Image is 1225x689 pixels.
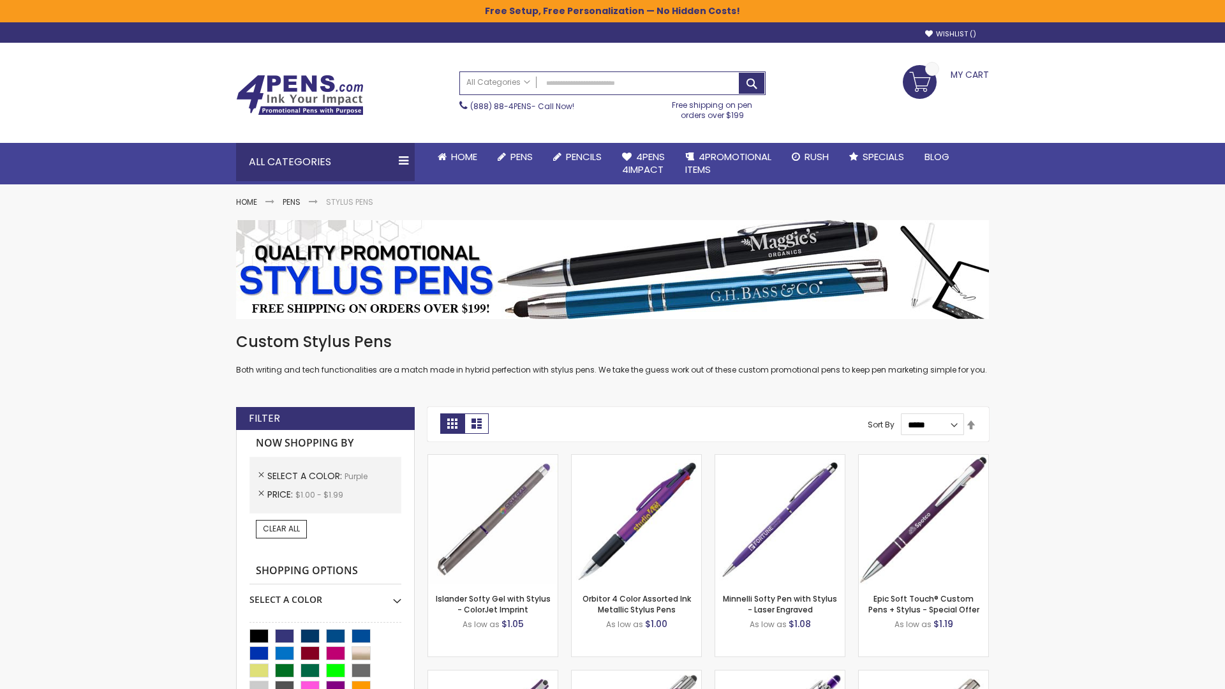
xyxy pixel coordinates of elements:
[427,143,487,171] a: Home
[715,455,845,584] img: Minnelli Softy Pen with Stylus - Laser Engraved-Purple
[466,77,530,87] span: All Categories
[543,143,612,171] a: Pencils
[782,143,839,171] a: Rush
[859,670,988,681] a: Tres-Chic Touch Pen - Standard Laser-Purple
[859,454,988,465] a: 4P-MS8B-Purple
[685,150,771,176] span: 4PROMOTIONAL ITEMS
[283,196,301,207] a: Pens
[612,143,675,184] a: 4Pens4impact
[566,150,602,163] span: Pencils
[723,593,837,614] a: Minnelli Softy Pen with Stylus - Laser Engraved
[263,523,300,534] span: Clear All
[868,593,979,614] a: Epic Soft Touch® Custom Pens + Stylus - Special Offer
[326,196,373,207] strong: Stylus Pens
[256,520,307,538] a: Clear All
[436,593,551,614] a: Islander Softy Gel with Stylus - ColorJet Imprint
[451,150,477,163] span: Home
[859,455,988,584] img: 4P-MS8B-Purple
[236,220,989,319] img: Stylus Pens
[583,593,691,614] a: Orbitor 4 Color Assorted Ink Metallic Stylus Pens
[236,75,364,115] img: 4Pens Custom Pens and Promotional Products
[933,618,953,630] span: $1.19
[249,430,401,457] strong: Now Shopping by
[895,619,932,630] span: As low as
[236,332,989,376] div: Both writing and tech functionalities are a match made in hybrid perfection with stylus pens. We ...
[267,488,295,501] span: Price
[839,143,914,171] a: Specials
[606,619,643,630] span: As low as
[924,150,949,163] span: Blog
[428,454,558,465] a: Islander Softy Gel with Stylus - ColorJet Imprint-Purple
[487,143,543,171] a: Pens
[572,670,701,681] a: Tres-Chic with Stylus Metal Pen - Standard Laser-Purple
[295,489,343,500] span: $1.00 - $1.99
[249,411,280,426] strong: Filter
[440,413,464,434] strong: Grid
[805,150,829,163] span: Rush
[622,150,665,176] span: 4Pens 4impact
[236,332,989,352] h1: Custom Stylus Pens
[501,618,524,630] span: $1.05
[236,196,257,207] a: Home
[675,143,782,184] a: 4PROMOTIONALITEMS
[267,470,345,482] span: Select A Color
[659,95,766,121] div: Free shipping on pen orders over $199
[914,143,960,171] a: Blog
[715,670,845,681] a: Phoenix Softy with Stylus Pen - Laser-Purple
[470,101,574,112] span: - Call Now!
[345,471,367,482] span: Purple
[460,72,537,93] a: All Categories
[249,558,401,585] strong: Shopping Options
[645,618,667,630] span: $1.00
[863,150,904,163] span: Specials
[249,584,401,606] div: Select A Color
[236,143,415,181] div: All Categories
[428,670,558,681] a: Avendale Velvet Touch Stylus Gel Pen-Purple
[463,619,500,630] span: As low as
[470,101,531,112] a: (888) 88-4PENS
[750,619,787,630] span: As low as
[510,150,533,163] span: Pens
[925,29,976,39] a: Wishlist
[715,454,845,465] a: Minnelli Softy Pen with Stylus - Laser Engraved-Purple
[428,455,558,584] img: Islander Softy Gel with Stylus - ColorJet Imprint-Purple
[572,455,701,584] img: Orbitor 4 Color Assorted Ink Metallic Stylus Pens-Purple
[789,618,811,630] span: $1.08
[868,419,895,430] label: Sort By
[572,454,701,465] a: Orbitor 4 Color Assorted Ink Metallic Stylus Pens-Purple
